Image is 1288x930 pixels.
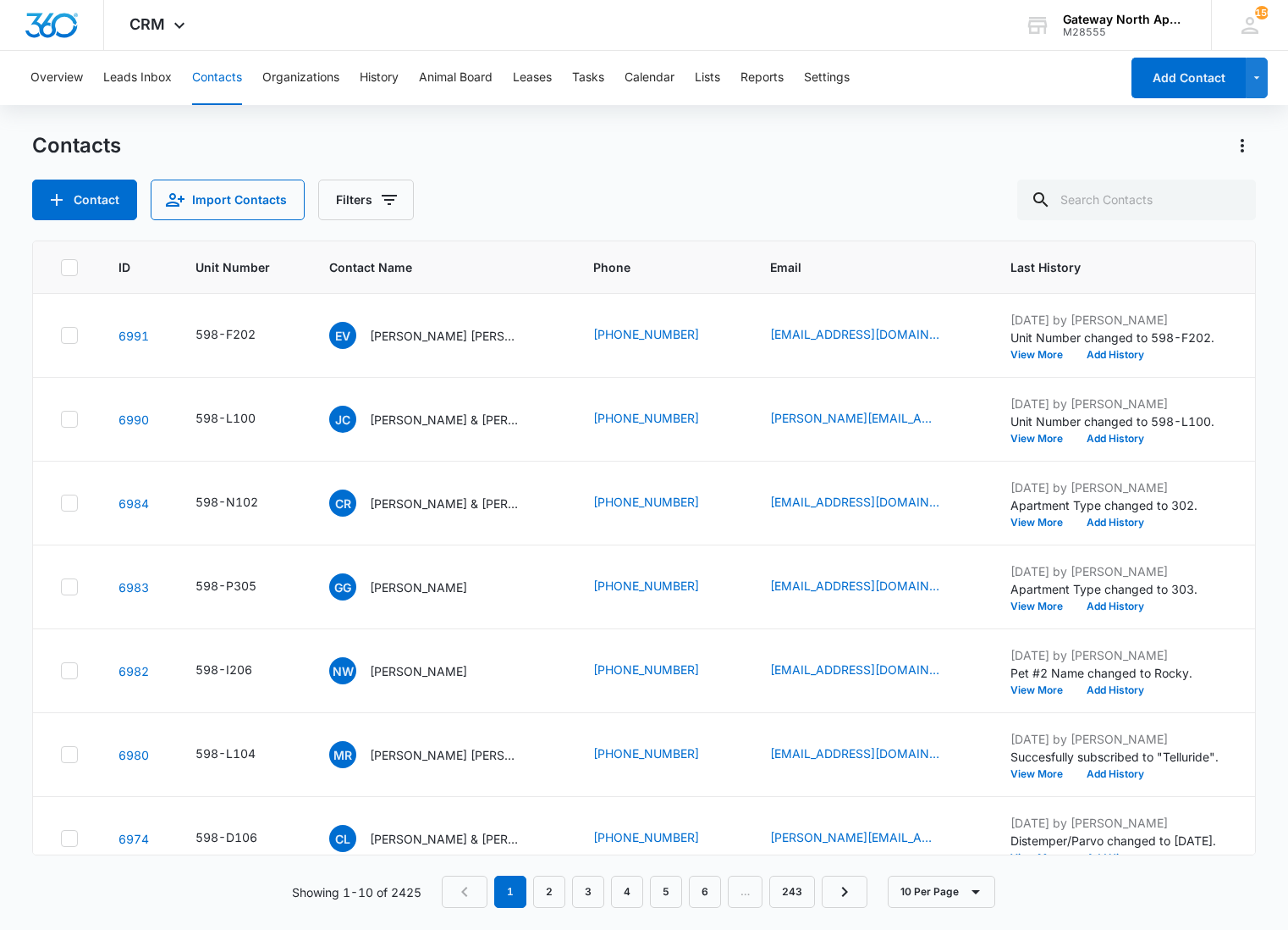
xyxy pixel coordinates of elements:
[770,745,939,762] a: [EMAIL_ADDRESS][DOMAIN_NAME]
[195,577,256,595] div: 598-P305
[1010,685,1075,695] button: View More
[740,51,784,105] button: Reports
[195,745,286,765] div: Unit Number - 598-L104 - Select to Edit Field
[593,745,699,762] a: [PHONE_NUMBER]
[572,876,604,908] a: Page 3
[195,493,289,513] div: Unit Number - 598-N102 - Select to Edit Field
[329,322,553,349] div: Contact Name - Erika Vibiana Garcia - Select to Edit Field
[822,876,867,908] a: Next Page
[195,409,286,429] div: Unit Number - 598-L100 - Select to Edit Field
[611,876,643,908] a: Page 4
[593,828,699,846] a: [PHONE_NUMBER]
[770,493,939,511] a: [EMAIL_ADDRESS][DOMAIN_NAME]
[1010,646,1222,664] p: [DATE] by [PERSON_NAME]
[370,746,522,764] p: [PERSON_NAME] [PERSON_NAME]
[593,661,729,681] div: Phone - (772) 559-4135 - Select to Edit Field
[129,15,165,33] span: CRM
[494,876,526,908] em: 1
[32,133,121,158] h1: Contacts
[118,496,149,511] a: Navigate to contact details page for Cameron Ryan & Kimberly Dale
[329,258,528,276] span: Contact Name
[192,51,242,105] button: Contacts
[195,828,288,849] div: Unit Number - 598-D106 - Select to Edit Field
[292,883,421,901] p: Showing 1-10 of 2425
[370,327,522,345] p: [PERSON_NAME] [PERSON_NAME]
[1010,814,1222,832] p: [DATE] by [PERSON_NAME]
[770,577,970,597] div: Email - galvgris1@gmail.com - Select to Edit Field
[103,51,172,105] button: Leads Inbox
[195,661,252,678] div: 598-I206
[593,258,705,276] span: Phone
[1010,832,1222,850] p: Distemper/Parvo changed to [DATE].
[195,258,289,276] span: Unit Number
[151,180,305,220] button: Import Contacts
[329,657,498,684] div: Contact Name - Nadia Watson - Select to Edit Field
[118,412,149,427] a: Navigate to contact details page for Jerron Cox & Daniela Carolina Sanchez Salinas
[1010,853,1075,863] button: View More
[1075,518,1156,528] button: Add History
[593,409,729,429] div: Phone - (319) 936-3493 - Select to Edit Field
[195,325,286,346] div: Unit Number - 598-F202 - Select to Edit Field
[695,51,720,105] button: Lists
[1010,601,1075,612] button: View More
[118,832,149,846] a: Navigate to contact details page for Corey Little & William C. Little
[370,495,522,512] p: [PERSON_NAME] & [PERSON_NAME]
[1075,350,1156,360] button: Add History
[419,51,493,105] button: Animal Board
[625,51,674,105] button: Calendar
[770,745,970,765] div: Email - mrgilley.123@gmail.com - Select to Edit Field
[770,325,939,343] a: [EMAIL_ADDRESS][DOMAIN_NAME]
[1010,664,1222,682] p: Pet #2 Name changed to Rocky.
[1010,580,1222,598] p: Apartment Type changed to 303.
[370,662,467,680] p: [PERSON_NAME]
[1010,258,1197,276] span: Last History
[1063,13,1186,26] div: account name
[329,406,356,433] span: JC
[769,876,815,908] a: Page 243
[1010,350,1075,360] button: View More
[1229,132,1256,159] button: Actions
[1010,748,1222,766] p: Succesfully subscribed to "Telluride".
[195,828,257,846] div: 598-D106
[572,51,604,105] button: Tasks
[370,830,522,848] p: [PERSON_NAME] & [PERSON_NAME]
[318,180,414,220] button: Filters
[329,406,553,433] div: Contact Name - Jerron Cox & Daniela Carolina Sanchez Salinas - Select to Edit Field
[593,493,729,513] div: Phone - (720) 561-9648 - Select to Edit Field
[1075,769,1156,779] button: Add History
[533,876,565,908] a: Page 2
[1010,311,1222,329] p: [DATE] by [PERSON_NAME]
[1063,26,1186,38] div: account id
[1010,434,1075,444] button: View More
[32,180,137,220] button: Add Contact
[370,411,522,429] p: [PERSON_NAME] & [PERSON_NAME] [PERSON_NAME] [PERSON_NAME]
[888,876,995,908] button: 10 Per Page
[770,828,970,849] div: Email - corey.little210@yahoo.com - Select to Edit Field
[593,493,699,511] a: [PHONE_NUMBER]
[1010,730,1222,748] p: [DATE] by [PERSON_NAME]
[593,577,729,597] div: Phone - (303) 834-5308 - Select to Edit Field
[770,577,939,595] a: [EMAIL_ADDRESS][DOMAIN_NAME]
[329,573,498,601] div: Contact Name - Griselda Galvan - Select to Edit Field
[1010,769,1075,779] button: View More
[1255,6,1269,19] div: notifications count
[593,577,699,595] a: [PHONE_NUMBER]
[1131,58,1246,98] button: Add Contact
[593,828,729,849] div: Phone - (720) 438-5770 - Select to Edit Field
[442,876,867,908] nav: Pagination
[360,51,399,105] button: History
[329,490,356,517] span: CR
[1010,395,1222,412] p: [DATE] by [PERSON_NAME]
[329,657,356,684] span: NW
[1010,562,1222,580] p: [DATE] by [PERSON_NAME]
[770,493,970,513] div: Email - k.d227@icloud.com - Select to Edit Field
[370,578,467,596] p: [PERSON_NAME]
[195,661,283,681] div: Unit Number - 598-I206 - Select to Edit Field
[593,325,729,346] div: Phone - (720) 234-3197 - Select to Edit Field
[593,661,699,678] a: [PHONE_NUMBER]
[593,409,699,427] a: [PHONE_NUMBER]
[513,51,552,105] button: Leases
[1255,6,1269,19] span: 150
[195,493,258,511] div: 598-N102
[195,409,256,427] div: 598-L100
